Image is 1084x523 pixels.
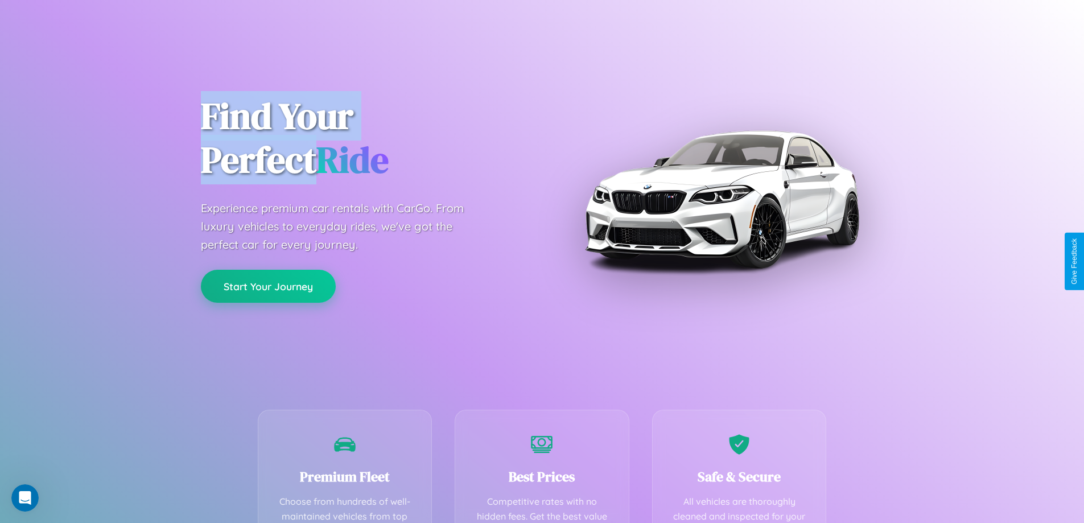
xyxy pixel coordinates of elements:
h3: Best Prices [472,467,612,486]
div: Give Feedback [1070,238,1078,285]
h1: Find Your Perfect [201,94,525,182]
img: Premium BMW car rental vehicle [579,57,864,341]
button: Start Your Journey [201,270,336,303]
span: Ride [316,135,389,184]
h3: Safe & Secure [670,467,809,486]
h3: Premium Fleet [275,467,415,486]
p: Experience premium car rentals with CarGo. From luxury vehicles to everyday rides, we've got the ... [201,199,485,254]
iframe: Intercom live chat [11,484,39,512]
